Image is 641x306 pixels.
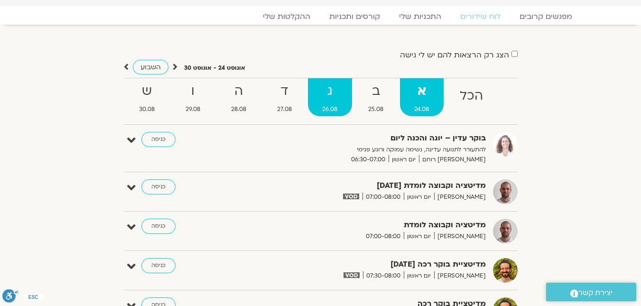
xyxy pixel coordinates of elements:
[404,232,434,241] span: יום ראשון
[308,81,352,102] strong: ג
[434,271,486,281] span: [PERSON_NAME]
[308,104,352,114] span: 26.08
[216,81,260,102] strong: ה
[390,12,451,21] a: התכניות שלי
[354,78,398,116] a: ב25.08
[404,192,434,202] span: יום ראשון
[125,78,169,116] a: ש30.08
[400,78,444,116] a: א24.08
[216,104,260,114] span: 28.08
[253,219,486,232] strong: מדיטציה וקבוצה לומדת
[400,104,444,114] span: 24.08
[546,283,636,301] a: יצירת קשר
[253,145,486,155] p: להתעורר לתנועה עדינה, נשימה עמוקה ורוגע פנימי
[363,271,404,281] span: 07:30-08:00
[262,104,306,114] span: 27.08
[362,232,404,241] span: 07:00-08:00
[141,179,176,195] a: כניסה
[262,78,306,116] a: ד27.08
[216,78,260,116] a: ה28.08
[141,219,176,234] a: כניסה
[171,81,214,102] strong: ו
[343,194,359,199] img: vodicon
[400,81,444,102] strong: א
[354,81,398,102] strong: ב
[253,12,320,21] a: ההקלטות שלי
[434,232,486,241] span: [PERSON_NAME]
[262,81,306,102] strong: ד
[125,81,169,102] strong: ש
[400,51,509,59] label: הצג רק הרצאות להם יש לי גישה
[434,192,486,202] span: [PERSON_NAME]
[253,258,486,271] strong: מדיטציית בוקר רכה [DATE]
[510,12,582,21] a: מפגשים קרובים
[171,78,214,116] a: ו29.08
[141,258,176,273] a: כניסה
[184,63,245,73] p: אוגוסט 24 - אוגוסט 30
[253,132,486,145] strong: בוקר עדין – יוגה והכנה ליום
[171,104,214,114] span: 29.08
[141,132,176,147] a: כניסה
[446,78,498,116] a: הכל
[320,12,390,21] a: קורסים ותכניות
[354,104,398,114] span: 25.08
[133,60,168,74] a: השבוע
[348,155,389,165] span: 06:30-07:00
[389,155,419,165] span: יום ראשון
[451,12,510,21] a: לוח שידורים
[140,63,161,72] span: השבוע
[362,192,404,202] span: 07:00-08:00
[60,12,582,21] nav: Menu
[446,85,498,107] strong: הכל
[419,155,486,165] span: [PERSON_NAME] רוחם
[125,104,169,114] span: 30.08
[578,287,613,299] span: יצירת קשר
[344,272,359,278] img: vodicon
[404,271,434,281] span: יום ראשון
[253,179,486,192] strong: מדיטציה וקבוצה לומדת [DATE]
[308,78,352,116] a: ג26.08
